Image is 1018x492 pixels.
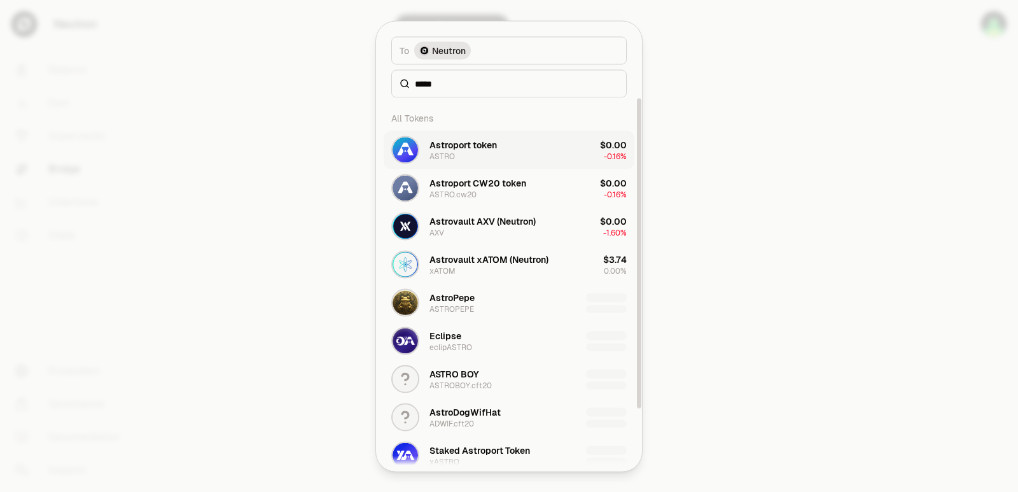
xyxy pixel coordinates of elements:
img: Neutron Logo [421,46,428,54]
span: 0.00% [604,265,627,276]
div: xATOM [429,265,456,276]
img: eclipASTRO Logo [393,328,418,353]
button: ToNeutron LogoNeutron [391,36,627,64]
div: All Tokens [384,105,634,130]
div: $0.00 [600,138,627,151]
button: xATOM LogoAstrovault xATOM (Neutron)xATOM$3.740.00% [384,245,634,283]
img: ASTRO.cw20 Logo [393,175,418,200]
img: xATOM Logo [393,251,418,277]
img: AXV Logo [393,213,418,239]
button: ASTRO BOYASTROBOY.cft20 [384,360,634,398]
div: ASTROBOY.cft20 [429,380,492,390]
div: Staked Astroport Token [429,444,530,456]
img: ASTROPEPE Logo [393,290,418,315]
div: ADWIF.cft20 [429,418,474,428]
div: xASTRO [429,456,459,467]
div: eclipASTRO [429,342,472,352]
span: -0.16% [604,151,627,161]
span: -0.16% [604,189,627,199]
button: AXV LogoAstrovault AXV (Neutron)AXV$0.00-1.60% [384,207,634,245]
div: ASTRO.cw20 [429,189,477,199]
span: -1.60% [603,227,627,237]
div: Astroport token [429,138,497,151]
button: eclipASTRO LogoEclipseeclipASTRO [384,321,634,360]
span: Neutron [432,44,466,57]
button: ASTROPEPE LogoAstroPepeASTROPEPE [384,283,634,321]
div: $0.00 [600,214,627,227]
div: $0.00 [600,176,627,189]
button: xASTRO LogoStaked Astroport TokenxASTRO [384,436,634,474]
div: ASTROPEPE [429,304,474,314]
span: To [400,44,409,57]
button: AstroDogWifHatADWIF.cft20 [384,398,634,436]
div: ASTRO BOY [429,367,479,380]
div: Eclipse [429,329,461,342]
button: ASTRO.cw20 LogoAstroport CW20 tokenASTRO.cw20$0.00-0.16% [384,169,634,207]
div: $3.74 [603,253,627,265]
div: AXV [429,227,444,237]
div: Astroport CW20 token [429,176,526,189]
div: Astrovault AXV (Neutron) [429,214,536,227]
div: Astrovault xATOM (Neutron) [429,253,548,265]
div: AstroDogWifHat [429,405,501,418]
img: ASTRO Logo [393,137,418,162]
div: AstroPepe [429,291,475,304]
button: ASTRO LogoAstroport tokenASTRO$0.00-0.16% [384,130,634,169]
img: xASTRO Logo [393,442,418,468]
div: ASTRO [429,151,455,161]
